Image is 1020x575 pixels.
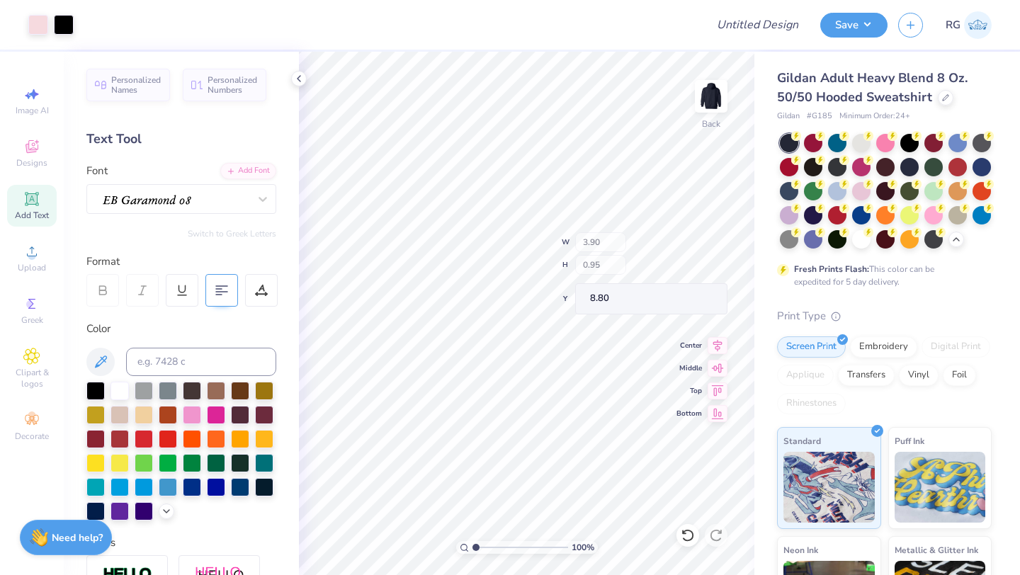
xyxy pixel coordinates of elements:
[895,542,978,557] span: Metallic & Glitter Ink
[676,409,702,419] span: Bottom
[86,254,278,270] div: Format
[676,386,702,396] span: Top
[676,363,702,373] span: Middle
[777,110,800,123] span: Gildan
[21,314,43,326] span: Greek
[777,336,846,358] div: Screen Print
[777,393,846,414] div: Rhinestones
[807,110,832,123] span: # G185
[676,341,702,351] span: Center
[839,110,910,123] span: Minimum Order: 24 +
[895,433,924,448] span: Puff Ink
[943,365,976,386] div: Foil
[922,336,990,358] div: Digital Print
[15,431,49,442] span: Decorate
[850,336,917,358] div: Embroidery
[86,130,276,149] div: Text Tool
[964,11,992,39] img: Riddhi Gattani
[794,263,869,275] strong: Fresh Prints Flash:
[838,365,895,386] div: Transfers
[188,228,276,239] button: Switch to Greek Letters
[15,210,49,221] span: Add Text
[220,163,276,179] div: Add Font
[777,69,968,106] span: Gildan Adult Heavy Blend 8 Oz. 50/50 Hooded Sweatshirt
[794,263,968,288] div: This color can be expedited for 5 day delivery.
[697,82,725,110] img: Back
[783,452,875,523] img: Standard
[16,105,49,116] span: Image AI
[18,262,46,273] span: Upload
[7,367,57,389] span: Clipart & logos
[946,17,960,33] span: RG
[126,348,276,376] input: e.g. 7428 c
[111,75,161,95] span: Personalized Names
[208,75,258,95] span: Personalized Numbers
[783,542,818,557] span: Neon Ink
[86,163,108,179] label: Font
[820,13,888,38] button: Save
[777,365,834,386] div: Applique
[702,118,720,130] div: Back
[86,321,276,337] div: Color
[16,157,47,169] span: Designs
[783,433,821,448] span: Standard
[895,452,986,523] img: Puff Ink
[86,535,276,551] div: Styles
[52,531,103,545] strong: Need help?
[572,541,594,554] span: 100 %
[705,11,810,39] input: Untitled Design
[777,308,992,324] div: Print Type
[899,365,939,386] div: Vinyl
[946,11,992,39] a: RG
